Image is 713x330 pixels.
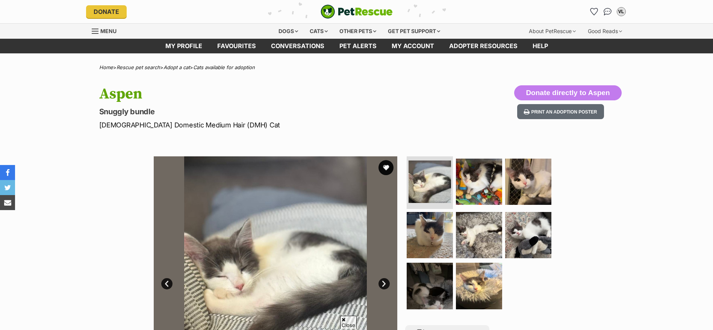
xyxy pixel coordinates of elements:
ul: Account quick links [588,6,627,18]
button: Donate directly to Aspen [514,85,621,100]
button: favourite [378,160,394,175]
img: Photo of Aspen [456,212,502,258]
div: Good Reads [583,24,627,39]
a: Home [99,64,113,70]
div: Other pets [334,24,381,39]
img: Photo of Aspen [407,263,453,309]
div: > > > [80,65,633,70]
img: Photo of Aspen [456,159,502,205]
button: Print an adoption poster [517,104,604,120]
span: Close [340,316,357,329]
span: Menu [100,28,117,34]
a: Cats available for adoption [193,64,255,70]
img: Photo of Aspen [505,159,551,205]
a: Conversations [602,6,614,18]
img: chat-41dd97257d64d25036548639549fe6c8038ab92f7586957e7f3b1b290dea8141.svg [604,8,612,15]
a: conversations [263,39,332,53]
a: Favourites [588,6,600,18]
img: Photo of Aspen [407,212,453,258]
a: My account [384,39,442,53]
a: Next [378,278,390,289]
div: VL [618,8,625,15]
a: My profile [158,39,210,53]
div: Dogs [273,24,303,39]
button: My account [615,6,627,18]
p: [DEMOGRAPHIC_DATA] Domestic Medium Hair (DMH) Cat [99,120,417,130]
h1: Aspen [99,85,417,103]
a: Rescue pet search [117,64,160,70]
div: Get pet support [383,24,445,39]
img: Photo of Aspen [409,160,451,203]
a: Adopt a cat [163,64,190,70]
a: Help [525,39,556,53]
a: Menu [92,24,122,37]
a: Donate [86,5,127,18]
img: Photo of Aspen [456,263,502,309]
div: About PetRescue [524,24,581,39]
a: PetRescue [321,5,393,19]
a: Prev [161,278,173,289]
div: Cats [304,24,333,39]
img: logo-cat-932fe2b9b8326f06289b0f2fb663e598f794de774fb13d1741a6617ecf9a85b4.svg [321,5,393,19]
a: Adopter resources [442,39,525,53]
a: Pet alerts [332,39,384,53]
p: Snuggly bundle [99,106,417,117]
img: Photo of Aspen [505,212,551,258]
a: Favourites [210,39,263,53]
